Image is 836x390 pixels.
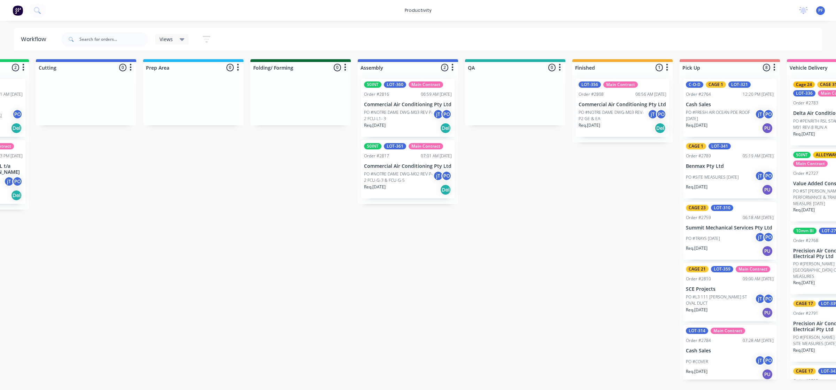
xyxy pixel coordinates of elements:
[686,276,711,282] div: Order #2810
[635,91,666,97] div: 06:56 AM [DATE]
[763,232,774,242] div: PO
[364,184,386,190] p: Req. [DATE]
[364,91,389,97] div: Order #2816
[686,102,774,108] p: Cash Sales
[603,81,638,88] div: Main Contract
[686,205,709,211] div: CAGE 23
[709,143,731,149] div: LOT-341
[686,81,703,88] div: C-O-D
[793,301,816,307] div: CAGE 17
[686,184,707,190] p: Req. [DATE]
[755,109,765,119] div: jT
[793,100,818,106] div: Order #2783
[686,348,774,354] p: Cash Sales
[361,140,455,198] div: 50INTLOT-361Main ContractOrder #281707:01 AM [DATE]Commercial Air Conditioning Pty LtdPO #NOTRE D...
[686,225,774,231] p: Summit Mechanical Services Pty Ltd
[706,81,726,88] div: CAGE 1
[793,81,815,88] div: Cage 24
[793,347,815,353] p: Req. [DATE]
[755,294,765,304] div: jT
[364,102,452,108] p: Commercial Air Conditioning Pty Ltd
[762,123,773,134] div: PU
[4,176,14,187] div: jT
[409,143,443,149] div: Main Contract
[793,90,815,96] div: LOT-336
[648,109,658,119] div: jT
[401,5,435,16] div: productivity
[793,368,816,374] div: CAGE 17
[364,109,433,122] p: PO #NOTRE DAME DWG-M03 REV P-2 FCU-L1- 3
[762,184,773,195] div: PU
[683,263,776,321] div: CAGE 21LOT-359Main ContractOrder #281009:00 AM [DATE]SCE ProjectsPO #L3 111 [PERSON_NAME] ST OVAL...
[762,245,773,257] div: PU
[762,369,773,380] div: PU
[763,355,774,366] div: PO
[160,36,173,43] span: Views
[686,337,711,344] div: Order #2784
[686,163,774,169] p: Benmax Pty Ltd
[793,280,815,286] p: Req. [DATE]
[13,5,23,16] img: Factory
[12,109,23,119] div: PO
[686,294,755,306] p: PO #L3 111 [PERSON_NAME] ST OVAL DUCT
[686,91,711,97] div: Order #2764
[728,81,751,88] div: LOT-321
[21,35,49,44] div: Workflow
[818,7,823,14] span: PF
[361,79,455,137] div: 50INTLOT-360Main ContractOrder #281606:59 AM [DATE]Commercial Air Conditioning Pty LtdPO #NOTRE D...
[763,171,774,181] div: PO
[793,161,828,167] div: Main Contract
[743,276,774,282] div: 09:00 AM [DATE]
[421,91,452,97] div: 06:59 AM [DATE]
[683,140,776,198] div: CAGE 1LOT-341Order #278905:19 AM [DATE]Benmax Pty LtdPO #SITE MEASURES [DATE]jTPOReq.[DATE]PU
[763,109,774,119] div: PO
[793,170,818,177] div: Order #2727
[755,171,765,181] div: jT
[384,143,406,149] div: LOT-361
[364,163,452,169] p: Commercial Air Conditioning Pty Ltd
[743,91,774,97] div: 12:20 PM [DATE]
[579,91,604,97] div: Order #2808
[440,123,451,134] div: Del
[686,328,708,334] div: LOT-314
[743,214,774,221] div: 06:18 AM [DATE]
[793,228,816,234] div: 10mm BI
[440,184,451,195] div: Del
[755,232,765,242] div: jT
[793,207,815,213] p: Req. [DATE]
[421,153,452,159] div: 07:01 AM [DATE]
[793,131,815,137] p: Req. [DATE]
[711,205,733,211] div: LOT-310
[683,325,776,383] div: LOT-314Main ContractOrder #278407:28 AM [DATE]Cash SalesPO #COVERjTPOReq.[DATE]PU
[686,307,707,313] p: Req. [DATE]
[384,81,406,88] div: LOT-360
[793,152,811,158] div: 50INT
[763,294,774,304] div: PO
[686,235,720,242] p: PO #TRAYS [DATE]
[683,202,776,260] div: CAGE 23LOT-310Order #275906:18 AM [DATE]Summit Mechanical Services Pty LtdPO #TRAYS [DATE]jTPOReq...
[364,122,386,128] p: Req. [DATE]
[364,81,381,88] div: 50INT
[686,174,739,180] p: PO #SITE MEASURES [DATE]
[409,81,443,88] div: Main Contract
[686,214,711,221] div: Order #2759
[711,328,745,334] div: Main Contract
[736,266,770,272] div: Main Contract
[743,153,774,159] div: 05:19 AM [DATE]
[686,143,706,149] div: CAGE 1
[656,109,666,119] div: PO
[11,190,22,201] div: Del
[686,368,707,375] p: Req. [DATE]
[433,171,443,181] div: jT
[364,143,381,149] div: 50INT
[579,81,601,88] div: LOT-356
[711,266,733,272] div: LOT-359
[793,378,818,384] div: Order #2793
[686,359,708,365] p: PO #COVER
[579,102,666,108] p: Commercial Air Conditioning Pty Ltd
[364,171,433,184] p: PO #NOTRE DAME DWG-M02 REV P-2 FCU-G-3 & FCU-G-5
[743,337,774,344] div: 07:28 AM [DATE]
[793,310,818,317] div: Order #2791
[686,122,707,128] p: Req. [DATE]
[683,79,776,137] div: C-O-DCAGE 1LOT-321Order #276412:20 PM [DATE]Cash SalesPO #FRESH AIR OCEAN PDE ROOF [DATE]jTPOReq....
